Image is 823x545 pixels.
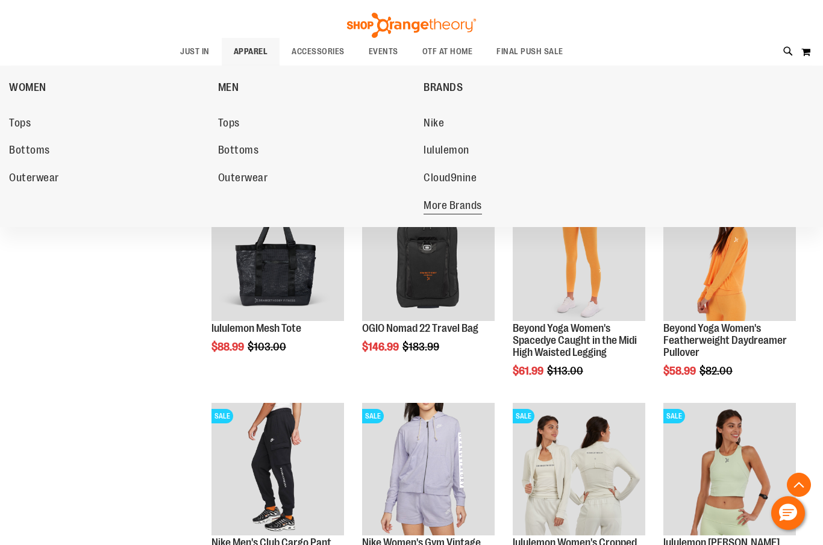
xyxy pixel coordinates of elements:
img: Product image for Nike Gym Vintage Easy Full Zip Hoodie [362,403,495,535]
span: Outerwear [218,172,268,187]
a: Product image for lululemon Mesh ToteSALE [211,188,344,323]
div: product [507,182,651,407]
span: OTF AT HOME [422,38,473,65]
span: $61.99 [513,365,545,377]
span: More Brands [424,199,482,214]
img: Product image for Nike Mens Club Cargo Pant [211,403,344,535]
span: WOMEN [9,81,46,96]
a: WOMEN [9,72,212,103]
img: Shop Orangetheory [345,13,478,38]
span: SALE [513,409,534,423]
a: OTF AT HOME [410,38,485,66]
a: Beyond Yoga Women's Featherweight Daydreamer Pullover [663,322,787,358]
a: lululemon Mesh Tote [211,322,301,334]
a: Product image for Beyond Yoga Womens Spacedye Caught in the Midi High Waisted LeggingSALE [513,188,645,323]
a: FINAL PUSH SALE [484,38,575,65]
a: EVENTS [357,38,410,66]
span: Cloud9nine [424,172,477,187]
span: Nike [424,117,444,132]
span: MEN [218,81,239,96]
a: BRANDS [424,72,627,103]
span: ACCESSORIES [292,38,345,65]
a: OGIO Nomad 22 Travel Bag [362,322,478,334]
span: $146.99 [362,341,401,353]
a: APPAREL [222,38,280,66]
a: JUST IN [168,38,222,66]
span: SALE [663,409,685,423]
a: Product image for Beyond Yoga Womens Featherweight Daydreamer PulloverSALE [663,188,796,323]
span: Tops [9,117,31,132]
img: Product image for lululemon Define Jacket Cropped [513,403,645,535]
span: $183.99 [402,341,441,353]
a: Product image for Nike Mens Club Cargo PantSALE [211,403,344,537]
span: SALE [362,409,384,423]
span: Bottoms [218,144,259,159]
span: $58.99 [663,365,698,377]
a: Product image for lululemon Wunder Train Racerback TankSALE [663,403,796,537]
button: Back To Top [787,473,811,497]
a: Product image for OGIO Nomad 22 Travel BagSALE [362,188,495,323]
a: Product image for Nike Gym Vintage Easy Full Zip HoodieSALE [362,403,495,537]
div: product [205,182,350,384]
span: $88.99 [211,341,246,353]
img: Product image for lululemon Mesh Tote [211,188,344,321]
img: Product image for OGIO Nomad 22 Travel Bag [362,188,495,321]
span: $113.00 [547,365,585,377]
img: Product image for Beyond Yoga Womens Featherweight Daydreamer Pullover [663,188,796,321]
a: MEN [218,72,418,103]
span: SALE [211,409,233,423]
div: product [356,182,501,384]
div: product [657,182,802,407]
a: Beyond Yoga Women's Spacedye Caught in the Midi High Waisted Legging [513,322,637,358]
span: EVENTS [369,38,398,65]
span: Bottoms [9,144,50,159]
span: FINAL PUSH SALE [496,38,563,65]
img: Product image for lululemon Wunder Train Racerback Tank [663,403,796,535]
span: Tops [218,117,240,132]
span: APPAREL [234,38,268,65]
span: Outerwear [9,172,59,187]
span: BRANDS [424,81,463,96]
span: lululemon [424,144,469,159]
img: Product image for Beyond Yoga Womens Spacedye Caught in the Midi High Waisted Legging [513,188,645,321]
span: JUST IN [180,38,210,65]
a: ACCESSORIES [280,38,357,66]
span: $82.00 [699,365,734,377]
button: Hello, have a question? Let’s chat. [771,496,805,530]
a: Product image for lululemon Define Jacket CroppedSALE [513,403,645,537]
span: $103.00 [248,341,288,353]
